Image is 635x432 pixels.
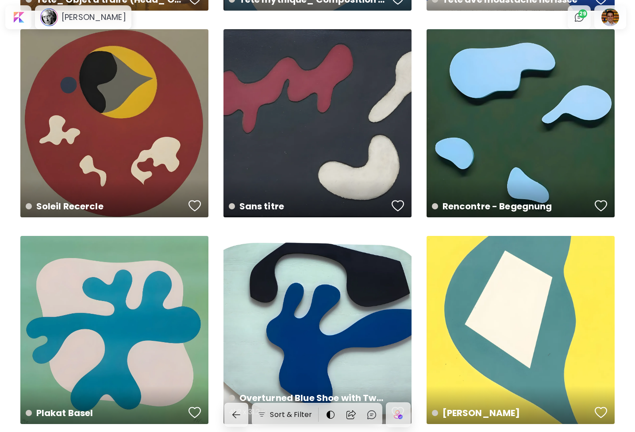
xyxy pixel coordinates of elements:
[432,406,592,420] h4: [PERSON_NAME]
[20,29,208,217] a: Soleil Recerclefavoriteshttps://cdn.kaleido.art/CDN/Artwork/155597/Primary/medium.webp?updated=70...
[593,404,609,421] button: favorites
[366,409,377,420] img: chatIcon
[394,410,403,419] img: icon
[62,12,126,23] h6: [PERSON_NAME]
[26,200,186,213] h4: Soleil Recercle
[224,403,248,427] button: back
[231,409,242,420] img: back
[427,236,615,424] a: [PERSON_NAME]favoriteshttps://cdn.kaleido.art/CDN/Artwork/155591/Primary/medium.webp?updated=695995
[578,9,587,18] span: 29
[223,29,412,217] a: Sans titrefavoriteshttps://cdn.kaleido.art/CDN/Artwork/155596/Primary/medium.webp?updated=701329
[593,197,609,215] button: favorites
[427,29,615,217] a: Rencontre - Begegnungfavoriteshttps://cdn.kaleido.art/CDN/Artwork/155594/Primary/medium.webp?upda...
[270,409,312,420] h6: Sort & Filter
[186,404,203,421] button: favorites
[389,197,406,215] button: favorites
[229,200,389,213] h4: Sans titre
[223,236,412,424] a: Overturned Blue Shoe with Two Heels Under a Black Vault41.2 x 31.2 infavoriteshttps://cdn.kaleido...
[574,12,585,23] img: chatIcon
[186,197,203,215] button: favorites
[26,406,186,420] h4: Plakat Basel
[229,391,389,405] h4: Overturned Blue Shoe with Two Heels Under a Black Vault
[224,403,252,427] a: back
[432,200,592,213] h4: Rencontre - Begegnung
[20,236,208,424] a: Plakat Baselfavoriteshttps://cdn.kaleido.art/CDN/Artwork/155593/Primary/medium.webp?updated=696003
